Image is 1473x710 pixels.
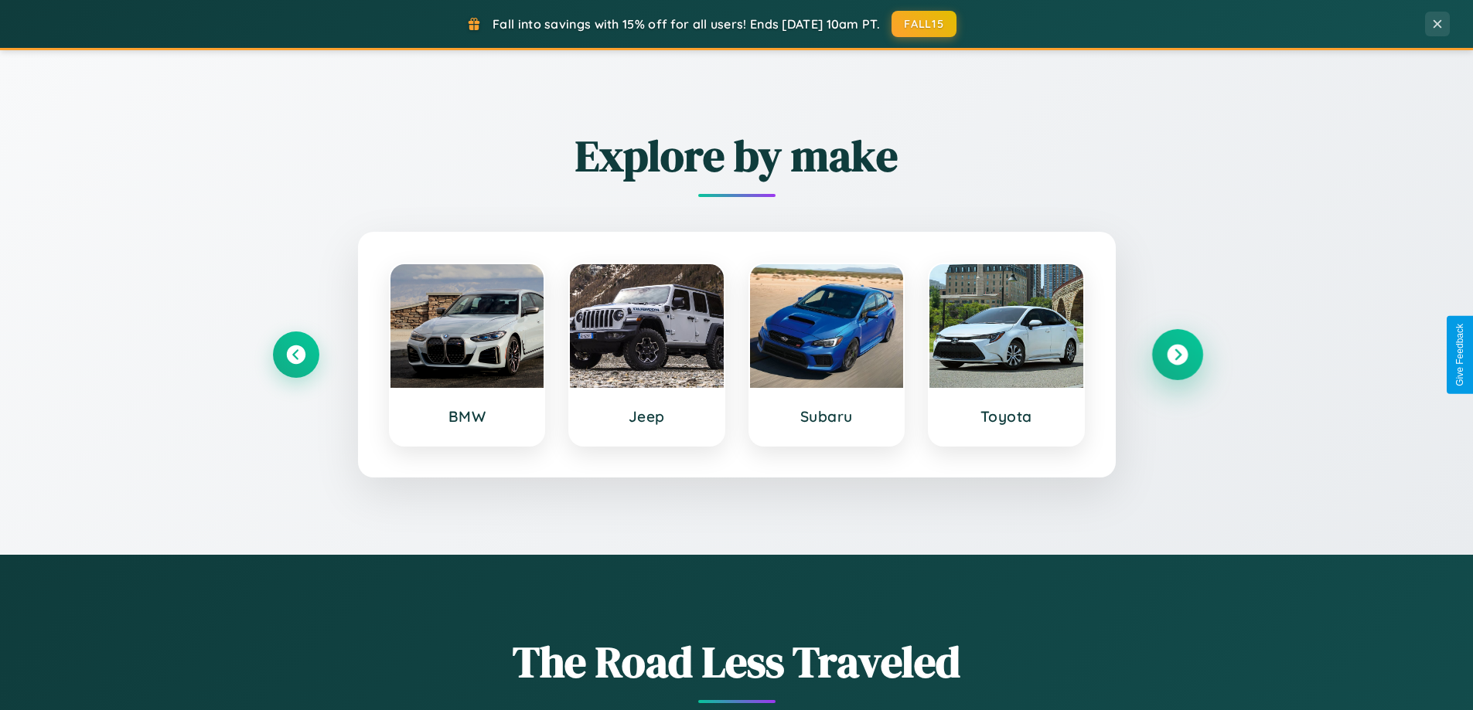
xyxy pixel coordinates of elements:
[493,16,880,32] span: Fall into savings with 15% off for all users! Ends [DATE] 10am PT.
[765,407,888,426] h3: Subaru
[406,407,529,426] h3: BMW
[945,407,1068,426] h3: Toyota
[273,126,1201,185] h2: Explore by make
[585,407,708,426] h3: Jeep
[1454,324,1465,386] div: Give Feedback
[273,632,1201,691] h1: The Road Less Traveled
[892,11,956,37] button: FALL15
